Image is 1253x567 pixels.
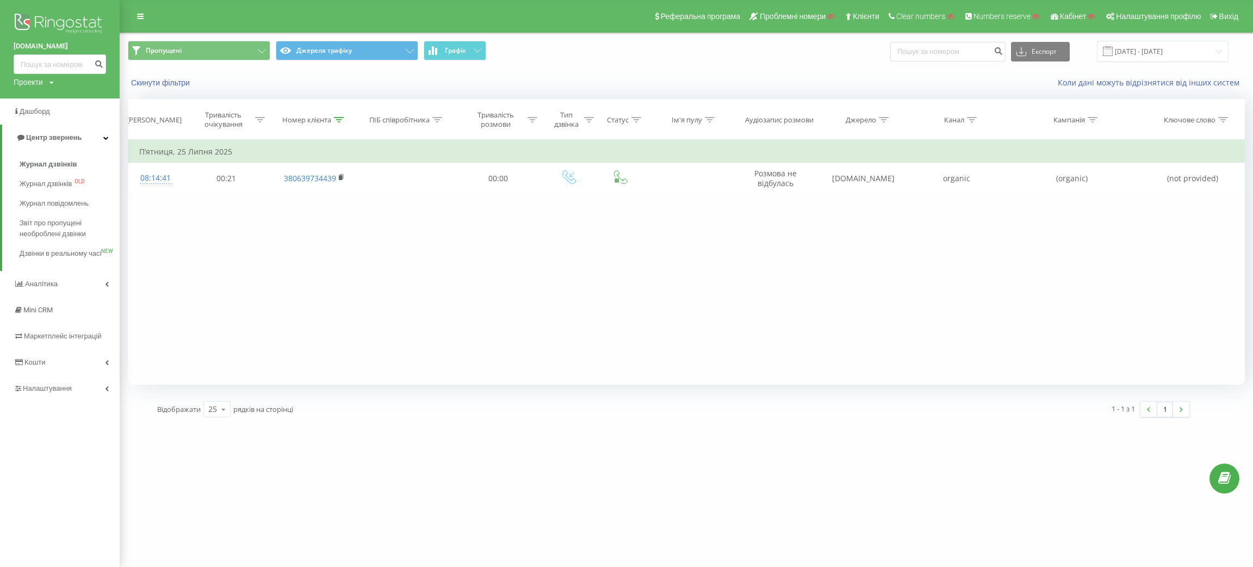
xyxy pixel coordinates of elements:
[1058,77,1245,88] a: Коли дані можуть відрізнятися вiд інших систем
[745,115,814,125] div: Аудіозапис розмови
[20,155,120,174] a: Журнал дзвінків
[455,163,541,194] td: 00:00
[146,46,182,55] span: Пропущені
[661,12,741,21] span: Реферальна програма
[284,173,336,183] a: 380639734439
[128,78,195,88] button: Скинути фільтри
[24,358,45,366] span: Кошти
[282,115,331,125] div: Номер клієнта
[944,115,964,125] div: Канал
[754,168,797,188] span: Розмова не відбулась
[183,163,269,194] td: 00:21
[1011,42,1070,61] button: Експорт
[20,194,120,213] a: Журнал повідомлень
[20,213,120,244] a: Звіт про пропущені необроблені дзвінки
[20,178,72,189] span: Журнал дзвінків
[20,174,120,194] a: Журнал дзвінківOLD
[973,12,1031,21] span: Numbers reserve
[20,198,89,209] span: Журнал повідомлень
[846,115,876,125] div: Джерело
[233,404,293,414] span: рядків на сторінці
[760,12,826,21] span: Проблемні номери
[890,42,1006,61] input: Пошук за номером
[20,218,114,239] span: Звіт про пропущені необроблені дзвінки
[1219,12,1238,21] span: Вихід
[23,306,53,314] span: Mini CRM
[127,115,182,125] div: [PERSON_NAME]
[14,41,106,52] a: [DOMAIN_NAME]
[20,244,120,263] a: Дзвінки в реальному часіNEW
[607,115,629,125] div: Статус
[139,168,172,189] div: 08:14:41
[467,110,525,129] div: Тривалість розмови
[25,280,58,288] span: Аналiтика
[20,159,77,170] span: Журнал дзвінків
[26,133,82,141] span: Центр звернень
[445,47,466,54] span: Графік
[853,12,879,21] span: Клієнти
[276,41,418,60] button: Джерела трафіку
[1053,115,1085,125] div: Кампанія
[1164,115,1215,125] div: Ключове слово
[128,141,1245,163] td: П’ятниця, 25 Липня 2025
[208,404,217,415] div: 25
[672,115,702,125] div: Ім'я пулу
[24,332,102,340] span: Маркетплейс інтеграцій
[14,54,106,74] input: Пошук за номером
[20,248,101,259] span: Дзвінки в реальному часі
[128,41,270,60] button: Пропущені
[910,163,1003,194] td: organic
[369,115,430,125] div: ПІБ співробітника
[1141,163,1244,194] td: (not provided)
[157,404,201,414] span: Відображати
[14,11,106,38] img: Ringostat logo
[1060,12,1087,21] span: Кабінет
[1112,403,1135,414] div: 1 - 1 з 1
[14,77,43,88] div: Проекти
[424,41,486,60] button: Графік
[20,107,50,115] span: Дашборд
[1116,12,1201,21] span: Налаштування профілю
[896,12,945,21] span: Clear numbers
[1157,402,1173,417] a: 1
[1003,163,1140,194] td: (organic)
[817,163,910,194] td: [DOMAIN_NAME]
[23,384,72,392] span: Налаштування
[194,110,252,129] div: Тривалість очікування
[2,125,120,151] a: Центр звернень
[551,110,581,129] div: Тип дзвінка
